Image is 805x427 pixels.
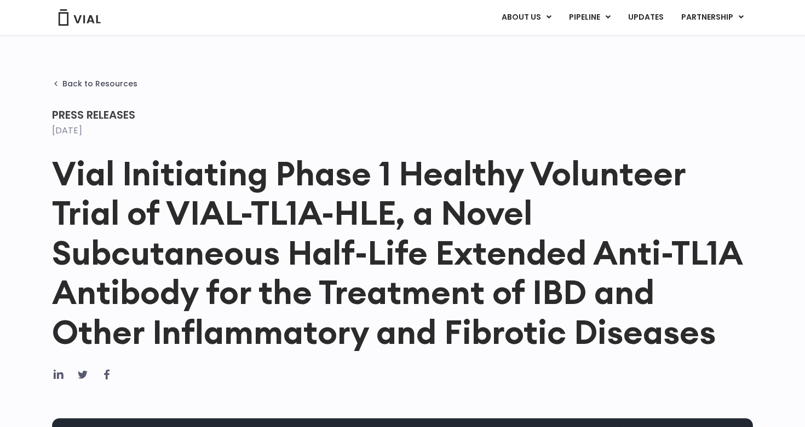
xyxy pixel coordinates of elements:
[493,8,560,27] a: ABOUT USMenu Toggle
[52,124,82,137] time: [DATE]
[58,9,101,26] img: Vial Logo
[52,79,137,88] a: Back to Resources
[560,8,619,27] a: PIPELINEMenu Toggle
[62,79,137,88] span: Back to Resources
[100,368,113,381] div: Share on facebook
[619,8,672,27] a: UPDATES
[52,107,135,122] span: Press Releases
[52,368,65,381] div: Share on linkedin
[52,154,753,352] h1: Vial Initiating Phase 1 Healthy Volunteer Trial of VIAL-TL1A-HLE, a Novel Subcutaneous Half-Life ...
[672,8,752,27] a: PARTNERSHIPMenu Toggle
[76,368,89,381] div: Share on twitter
